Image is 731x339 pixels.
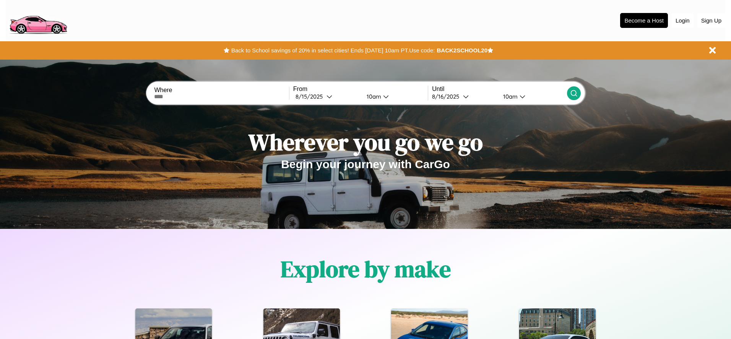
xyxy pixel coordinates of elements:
label: From [293,86,428,92]
button: Sign Up [697,13,725,28]
label: Until [432,86,567,92]
div: 8 / 15 / 2025 [296,93,327,100]
h1: Explore by make [281,253,451,285]
button: Become a Host [620,13,668,28]
img: logo [6,4,70,36]
button: 8/15/2025 [293,92,361,101]
button: 10am [361,92,428,101]
button: Back to School savings of 20% in select cities! Ends [DATE] 10am PT.Use code: [229,45,437,56]
label: Where [154,87,289,94]
button: 10am [497,92,567,101]
div: 10am [363,93,383,100]
div: 10am [499,93,520,100]
div: 8 / 16 / 2025 [432,93,463,100]
b: BACK2SCHOOL20 [437,47,487,54]
button: Login [672,13,694,28]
